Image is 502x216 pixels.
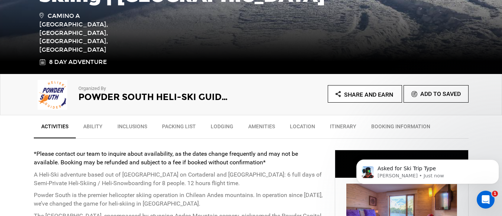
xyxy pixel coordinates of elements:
[323,119,364,138] a: Itinerary
[78,92,231,102] h2: Powder South Heli-Ski Guides
[6,84,122,115] div: Great! 👍 By answering a few questions, we can get you matched with your ideal trip.
[12,8,111,28] b: There are absolutely no mark-ups when you book with [PERSON_NAME].
[22,155,120,170] span: Choose one…
[241,119,282,138] a: Amenities
[34,80,71,110] img: img_4ecfe53a2424d03c48d5c479737e21a3.png
[49,58,107,67] span: 8 Day Adventure
[12,120,114,127] div: What kind of trip are you interested in?
[34,150,298,166] strong: *Please contact our team to inquire about availability, as the dates change frequently and may no...
[5,3,19,17] button: go back
[36,4,84,9] h1: [PERSON_NAME]
[12,88,116,110] div: Great! 👍 By answering a few questions, we can get you matched with your ideal trip.
[477,191,495,209] iframe: Intercom live chat
[110,119,155,138] a: Inclusions
[123,61,143,78] div: Ski
[203,119,241,138] a: Lodging
[116,3,130,17] button: Home
[34,119,76,138] a: Activities
[130,3,144,16] div: Close
[6,115,120,132] div: What kind of trip are you interested in?
[420,90,461,97] span: Add To Saved
[492,191,498,197] span: 1
[78,85,231,92] p: Organized By
[364,119,438,138] a: BOOKING INFORMATION
[36,9,93,17] p: The team can also help
[6,61,143,84] div: user says…
[344,91,393,98] span: Share and Earn
[353,144,502,196] iframe: Intercom notifications message
[21,4,33,16] img: Profile image for Carl
[6,115,143,132] div: Carl says…
[34,171,324,188] p: A Heli-Ski adventure based out of [GEOGRAPHIC_DATA] on Cortaderal and [GEOGRAPHIC_DATA]: 6 full d...
[129,66,137,73] div: Ski
[282,119,323,138] a: Location
[39,11,145,54] span: Camino a [GEOGRAPHIC_DATA], [GEOGRAPHIC_DATA], [GEOGRAPHIC_DATA], [GEOGRAPHIC_DATA]
[34,191,324,208] p: Powder South is the premier helicopter skiing operation in Chilean Andes mountains. In operation ...
[6,84,143,115] div: Carl says…
[15,154,133,170] div: Choose one…
[155,119,203,138] a: Packing List
[6,132,143,193] div: Carl says…
[76,119,110,138] a: Ability
[15,145,133,152] div: Ski Trip Type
